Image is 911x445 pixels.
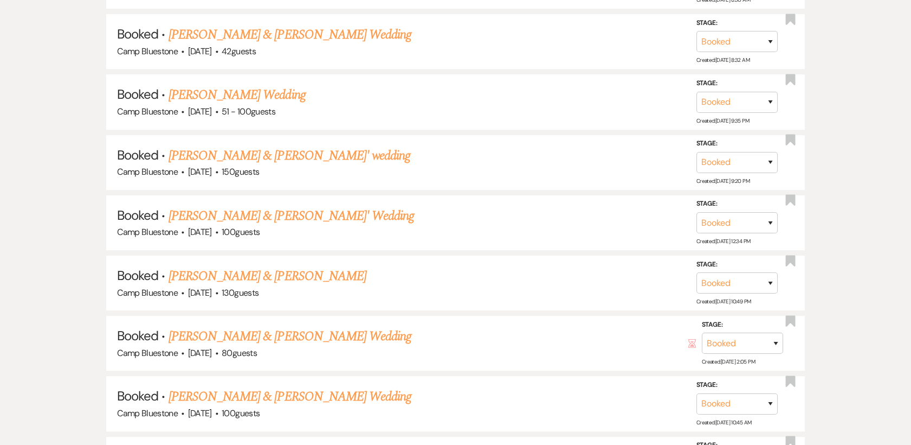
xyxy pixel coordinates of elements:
span: [DATE] [188,347,212,359]
a: [PERSON_NAME] & [PERSON_NAME] Wedding [169,387,411,406]
span: [DATE] [188,106,212,117]
a: [PERSON_NAME] & [PERSON_NAME] Wedding [169,327,411,346]
label: Stage: [696,198,778,210]
span: Booked [117,327,158,344]
span: Booked [117,86,158,103]
span: Camp Bluestone [117,347,178,359]
span: 100 guests [222,226,260,238]
span: 150 guests [222,166,259,177]
span: Camp Bluestone [117,408,178,419]
label: Stage: [696,17,778,29]
span: Camp Bluestone [117,287,178,298]
span: [DATE] [188,226,212,238]
span: Camp Bluestone [117,46,178,57]
span: Camp Bluestone [117,226,178,238]
span: Booked [117,147,158,163]
a: [PERSON_NAME] & [PERSON_NAME] [169,266,366,286]
a: [PERSON_NAME] & [PERSON_NAME]' Wedding [169,206,415,226]
span: 80 guests [222,347,257,359]
span: Created: [DATE] 8:32 AM [696,56,750,63]
span: Booked [117,207,158,224]
span: Camp Bluestone [117,106,178,117]
span: Created: [DATE] 9:35 PM [696,117,749,124]
label: Stage: [696,259,778,271]
span: 51 - 100 guests [222,106,275,117]
span: [DATE] [188,166,212,177]
span: [DATE] [188,46,212,57]
span: Created: [DATE] 10:49 PM [696,298,751,305]
label: Stage: [696,379,778,391]
span: Created: [DATE] 10:45 AM [696,419,751,426]
span: Created: [DATE] 9:20 PM [696,177,750,185]
label: Stage: [696,78,778,90]
span: Created: [DATE] 12:34 PM [696,238,750,245]
span: [DATE] [188,408,212,419]
span: Booked [117,267,158,284]
span: Camp Bluestone [117,166,178,177]
span: [DATE] [188,287,212,298]
span: Created: [DATE] 2:05 PM [702,358,755,365]
span: 42 guests [222,46,256,57]
span: Booked [117,387,158,404]
span: Booked [117,26,158,42]
span: 130 guests [222,287,259,298]
a: [PERSON_NAME] & [PERSON_NAME] Wedding [169,25,411,44]
label: Stage: [696,138,778,150]
label: Stage: [702,319,783,331]
a: [PERSON_NAME] Wedding [169,85,306,105]
a: [PERSON_NAME] & [PERSON_NAME]' wedding [169,146,411,166]
span: 100 guests [222,408,260,419]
